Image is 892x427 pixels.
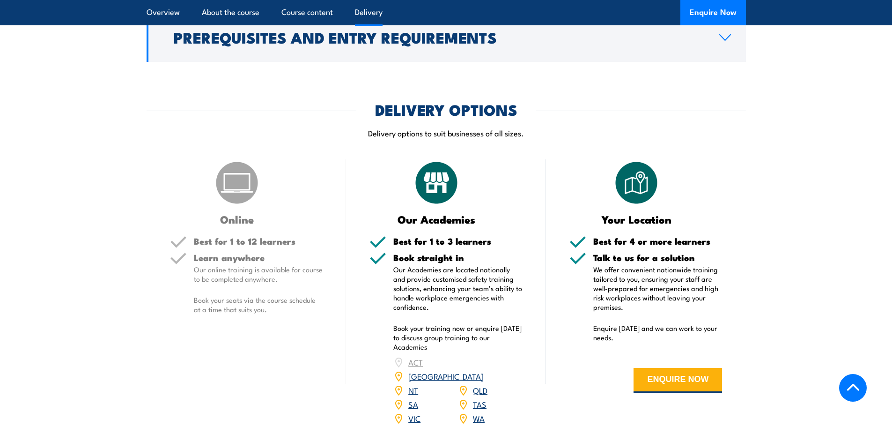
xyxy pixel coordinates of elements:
[408,384,418,396] a: NT
[593,323,722,342] p: Enquire [DATE] and we can work to your needs.
[369,214,504,225] h3: Our Academies
[408,398,418,410] a: SA
[393,253,523,262] h5: Book straight in
[194,237,323,246] h5: Best for 1 to 12 learners
[473,398,487,410] a: TAS
[194,295,323,314] p: Book your seats via the course schedule at a time that suits you.
[393,323,523,352] p: Book your training now or enquire [DATE] to discuss group training to our Academies
[593,265,722,312] p: We offer convenient nationwide training tailored to you, ensuring your staff are well-prepared fo...
[393,237,523,246] h5: Best for 1 to 3 learners
[473,412,485,424] a: WA
[393,265,523,312] p: Our Academies are located nationally and provide customised safety training solutions, enhancing ...
[147,127,746,138] p: Delivery options to suit businesses of all sizes.
[194,265,323,284] p: Our online training is available for course to be completed anywhere.
[634,368,722,393] button: ENQUIRE NOW
[408,370,484,382] a: [GEOGRAPHIC_DATA]
[569,214,704,225] h3: Your Location
[174,30,704,44] h2: Prerequisites and Entry Requirements
[194,253,323,262] h5: Learn anywhere
[375,103,517,116] h2: DELIVERY OPTIONS
[408,412,420,424] a: VIC
[593,237,722,246] h5: Best for 4 or more learners
[593,253,722,262] h5: Talk to us for a solution
[473,384,487,396] a: QLD
[170,214,304,225] h3: Online
[147,13,746,62] a: Prerequisites and Entry Requirements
